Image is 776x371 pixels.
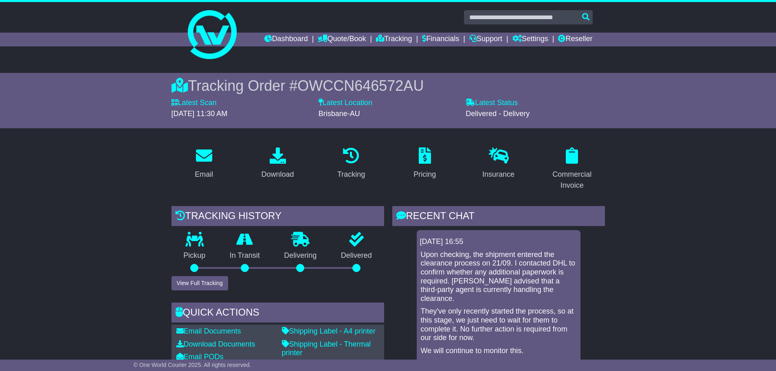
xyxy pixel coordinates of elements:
div: Download [261,169,294,180]
p: We will continue to monitor this. [421,347,576,356]
button: View Full Tracking [171,276,228,290]
a: Financials [422,33,459,46]
a: Email [189,145,218,183]
a: Shipping Label - Thermal printer [282,340,371,357]
div: Tracking Order # [171,77,605,94]
a: Support [469,33,502,46]
a: Insurance [477,145,520,183]
span: Brisbane-AU [319,110,360,118]
label: Latest Location [319,99,372,108]
a: Settings [512,33,548,46]
label: Latest Scan [171,99,217,108]
div: Tracking [337,169,365,180]
span: OWCCN646572AU [297,77,424,94]
a: Commercial Invoice [539,145,605,194]
a: Email PODs [176,353,224,361]
div: Insurance [482,169,514,180]
a: Pricing [408,145,441,183]
label: Latest Status [466,99,518,108]
p: Upon checking, the shipment entered the clearance process on 21/09. I contacted DHL to confirm wh... [421,250,576,303]
span: © One World Courier 2025. All rights reserved. [134,362,251,368]
a: Download [256,145,299,183]
a: Download Documents [176,340,255,348]
div: Commercial Invoice [545,169,600,191]
div: Tracking history [171,206,384,228]
p: They've only recently started the process, so at this stage, we just need to wait for them to com... [421,307,576,342]
a: Tracking [332,145,370,183]
div: [DATE] 16:55 [420,237,577,246]
a: Dashboard [264,33,308,46]
p: Delivering [272,251,329,260]
p: Pickup [171,251,218,260]
div: Pricing [413,169,436,180]
a: Tracking [376,33,412,46]
a: Shipping Label - A4 printer [282,327,376,335]
p: In Transit [218,251,272,260]
p: Delivered [329,251,384,260]
div: RECENT CHAT [392,206,605,228]
span: Delivered - Delivery [466,110,530,118]
div: Quick Actions [171,303,384,325]
a: Quote/Book [318,33,366,46]
div: Email [195,169,213,180]
span: [DATE] 11:30 AM [171,110,228,118]
a: Reseller [558,33,592,46]
a: Email Documents [176,327,241,335]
